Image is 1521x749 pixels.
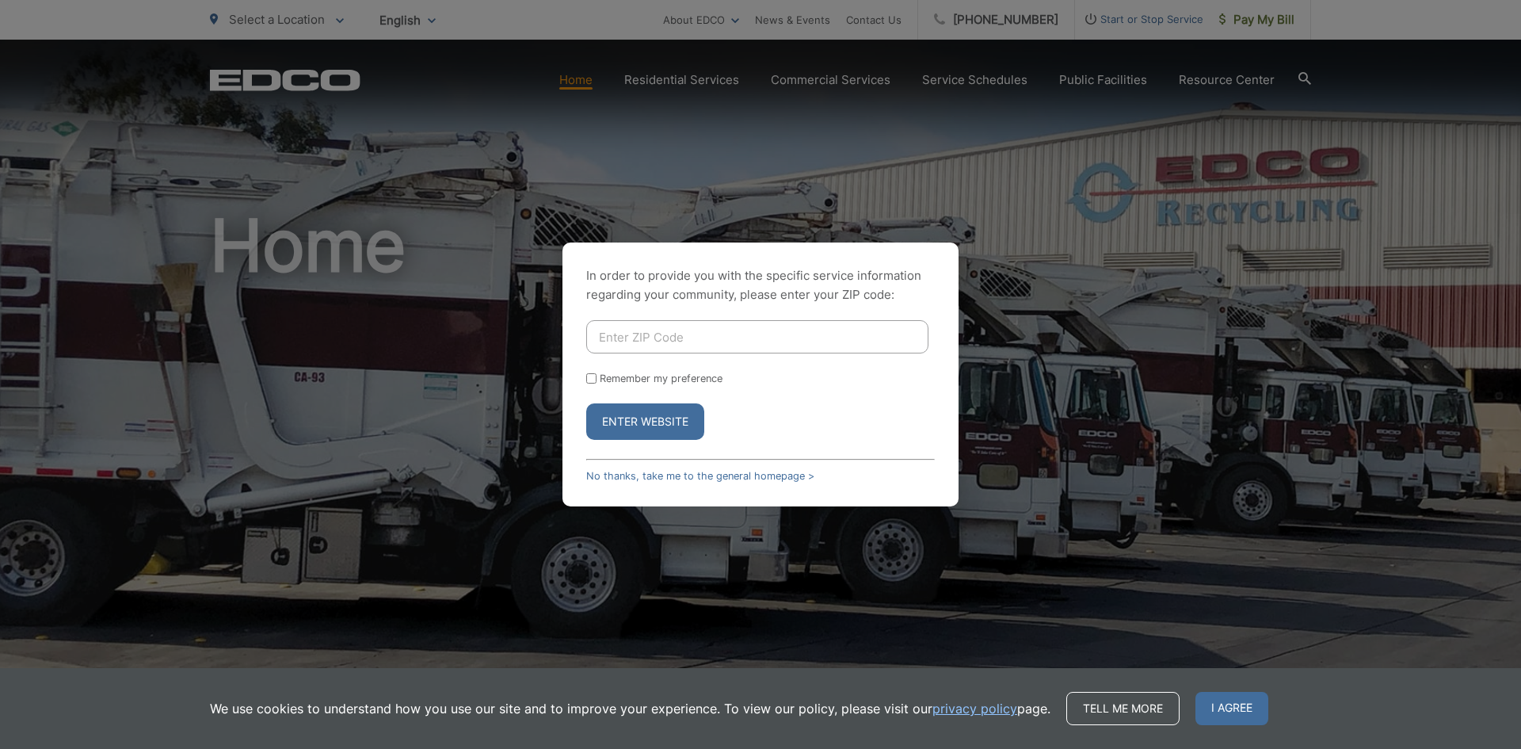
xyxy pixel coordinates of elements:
[210,699,1050,718] p: We use cookies to understand how you use our site and to improve your experience. To view our pol...
[586,470,814,482] a: No thanks, take me to the general homepage >
[1195,692,1268,725] span: I agree
[600,373,722,384] label: Remember my preference
[586,266,935,304] p: In order to provide you with the specific service information regarding your community, please en...
[586,403,704,440] button: Enter Website
[932,699,1017,718] a: privacy policy
[586,320,928,353] input: Enter ZIP Code
[1066,692,1180,725] a: Tell me more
